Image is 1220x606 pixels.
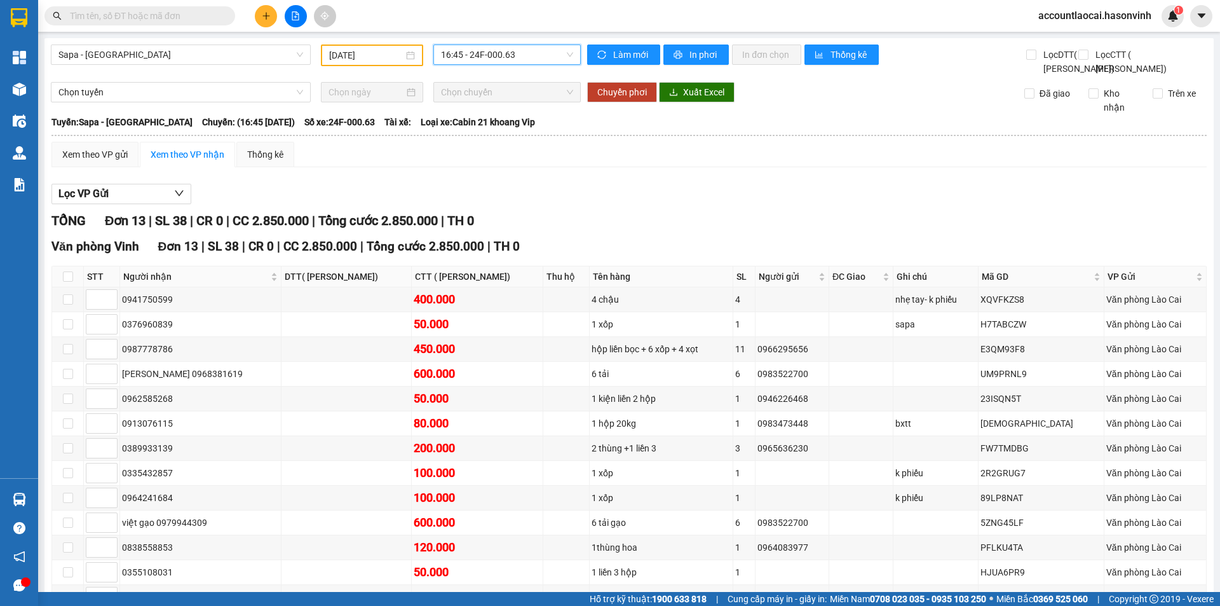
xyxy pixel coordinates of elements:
span: | [716,592,718,606]
span: Thống kê [830,48,869,62]
div: Văn phòng Lào Cai [1106,491,1204,505]
input: Chọn ngày [329,85,404,99]
div: Văn phòng Lào Cai [1106,516,1204,530]
div: 2R2GRUG7 [980,466,1102,480]
div: 50.000 [414,588,541,606]
div: 0376960839 [122,317,279,331]
span: Loại xe: Cabin 21 khoang Vip [421,115,535,129]
div: 23ISQN5T [980,392,1102,406]
td: Văn phòng Lào Cai [1104,560,1207,585]
div: việt gạo 0979944309 [122,516,279,530]
div: 0389933139 [122,441,279,455]
td: Văn phòng Lào Cai [1104,312,1207,337]
div: 4 chậu [592,293,731,306]
input: 12/08/2025 [329,48,403,62]
button: file-add [285,5,307,27]
div: Xem theo VP gửi [62,148,128,162]
div: 50.000 [414,390,541,408]
span: message [13,579,25,591]
div: Văn phòng Lào Cai [1106,392,1204,406]
th: Ghi chú [893,266,979,287]
span: caret-down [1196,10,1207,22]
button: downloadXuất Excel [659,82,735,102]
div: 600.000 [414,514,541,532]
div: 1 hộp 20kg [592,417,731,430]
div: 0838558853 [122,541,279,554]
div: Văn phòng Lào Cai [1106,466,1204,480]
span: Đơn 13 [158,239,199,254]
td: Văn phòng Lào Cai [1104,511,1207,535]
div: E3QM93F8 [980,342,1102,356]
img: warehouse-icon [13,114,26,128]
div: 0335432857 [122,466,279,480]
div: k phiếu [895,491,976,505]
div: 0941750599 [122,293,279,306]
button: printerIn phơi [663,45,729,65]
span: ĐC Giao [832,270,880,284]
div: 1 [735,466,753,480]
div: Xem theo VP nhận [151,148,224,162]
div: 600.000 [414,365,541,383]
div: hộp liền bọc + 6 xốp + 4 xọt [592,342,731,356]
span: Kho nhận [1099,86,1143,114]
button: Chuyển phơi [587,82,657,102]
div: 0987778786 [122,342,279,356]
button: bar-chartThống kê [804,45,879,65]
div: 1 [735,317,753,331]
button: Lọc VP Gửi [51,184,191,204]
img: warehouse-icon [13,146,26,160]
td: ISVMA5SZ [979,411,1104,436]
div: 6 tải [592,367,731,381]
span: file-add [291,11,300,20]
td: UM9PRNL9 [979,362,1104,387]
td: 2R2GRUG7 [979,461,1104,486]
div: 4 [735,293,753,306]
span: | [201,239,205,254]
div: [DEMOGRAPHIC_DATA] [980,417,1102,430]
div: 0964241684 [122,491,279,505]
span: plus [262,11,271,20]
div: 0983522700 [757,516,827,530]
div: Văn phòng Lào Cai [1106,590,1204,604]
div: 1 xốp [592,466,731,480]
span: CC 2.850.000 [283,239,357,254]
div: 1 [735,417,753,430]
strong: 0708 023 035 - 0935 103 250 [870,594,986,604]
td: H7TABCZW [979,312,1104,337]
th: CTT ( [PERSON_NAME]) [412,266,544,287]
div: 450.000 [414,340,541,358]
td: Văn phòng Lào Cai [1104,535,1207,560]
span: | [1097,592,1099,606]
div: H7TABCZW [980,317,1102,331]
span: CR 0 [248,239,274,254]
span: Hỗ trợ kỹ thuật: [590,592,707,606]
sup: 1 [1174,6,1183,15]
td: Văn phòng Lào Cai [1104,337,1207,362]
span: | [190,213,193,228]
button: plus [255,5,277,27]
span: 16:45 - 24F-000.63 [441,45,573,64]
span: | [312,213,315,228]
span: Sapa - Hà Tĩnh [58,45,303,64]
span: Lọc CTT ( [PERSON_NAME]) [1090,48,1169,76]
div: 1 xốp [592,491,731,505]
b: Tuyến: Sapa - [GEOGRAPHIC_DATA] [51,117,193,127]
strong: 1900 633 818 [652,594,707,604]
td: FW7TMDBG [979,436,1104,461]
td: 5ZNG45LF [979,511,1104,535]
span: aim [320,11,329,20]
div: 100.000 [414,489,541,507]
span: download [669,88,678,98]
span: question-circle [13,522,25,534]
td: Văn phòng Lào Cai [1104,436,1207,461]
div: 100.000 [414,464,541,482]
span: TH 0 [494,239,520,254]
div: HJUA6PR9 [980,565,1102,579]
div: 3 [735,441,753,455]
div: 120.000 [414,539,541,556]
span: copyright [1149,595,1158,603]
div: 1 [735,491,753,505]
td: Văn phòng Lào Cai [1104,411,1207,436]
div: N3VD4N6D [980,590,1102,604]
div: 1thùng hoa [592,541,731,554]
